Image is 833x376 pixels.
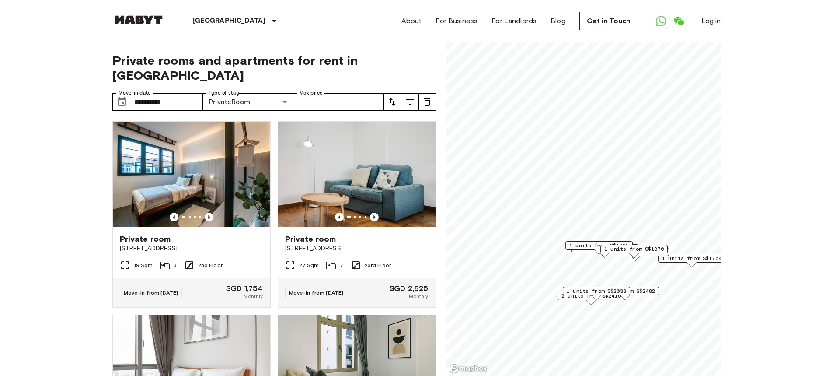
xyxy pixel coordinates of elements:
span: 2 units from S$2482 [596,287,655,295]
div: Map marker [658,254,725,267]
a: For Business [436,16,477,26]
span: 3 [174,261,177,269]
div: Map marker [558,292,625,305]
div: Map marker [563,287,630,300]
span: 23rd Floor [365,261,391,269]
label: Type of stay [209,89,239,97]
p: [GEOGRAPHIC_DATA] [193,16,266,26]
a: Open WeChat [670,12,687,30]
a: Open WhatsApp [652,12,670,30]
button: tune [418,93,436,111]
img: Marketing picture of unit SG-01-027-006-02 [113,122,270,227]
button: Previous image [205,213,213,221]
a: Blog [551,16,565,26]
span: Move-in from [DATE] [289,289,344,296]
span: [STREET_ADDRESS] [285,244,429,253]
span: 7 [340,261,343,269]
a: For Landlords [491,16,537,26]
img: Marketing picture of unit SG-01-108-001-001 [278,122,436,227]
a: About [401,16,422,26]
span: Monthly [409,292,428,300]
span: Private room [285,234,336,244]
div: Map marker [602,247,669,261]
span: 27 Sqm [299,261,319,269]
span: SGD 1,754 [226,285,263,292]
button: Previous image [170,213,178,221]
div: Map marker [600,245,668,258]
button: Previous image [370,213,379,221]
a: Log in [701,16,721,26]
button: tune [401,93,418,111]
div: Map marker [592,287,659,300]
span: [STREET_ADDRESS] [120,244,263,253]
span: 2 units from S$2415 [561,292,621,300]
button: Previous image [335,213,344,221]
span: Move-in from [DATE] [124,289,178,296]
a: Get in Touch [579,12,638,30]
span: 1 units from S$1754 [662,254,721,262]
span: Private rooms and apartments for rent in [GEOGRAPHIC_DATA] [112,53,436,83]
span: Monthly [244,292,263,300]
div: Map marker [571,244,638,258]
span: 19 Sqm [134,261,153,269]
span: SGD 2,625 [390,285,428,292]
a: Mapbox logo [449,364,488,374]
span: 1 units from S$1985 [569,242,629,249]
label: Move-in date [119,89,151,97]
div: PrivateRoom [202,93,293,111]
button: tune [383,93,401,111]
span: Private room [120,234,171,244]
a: Marketing picture of unit SG-01-027-006-02Previous imagePrevious imagePrivate room[STREET_ADDRESS... [112,121,271,308]
span: 1 units from S$1870 [604,245,664,253]
img: Habyt [112,15,165,24]
span: 2nd Floor [198,261,223,269]
label: Max price [299,89,323,97]
a: Marketing picture of unit SG-01-108-001-001Previous imagePrevious imagePrivate room[STREET_ADDRES... [278,121,436,308]
button: Choose date, selected date is 15 Oct 2025 [113,93,131,111]
div: Map marker [565,241,633,255]
span: 1 units from S$2033 [567,287,626,295]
